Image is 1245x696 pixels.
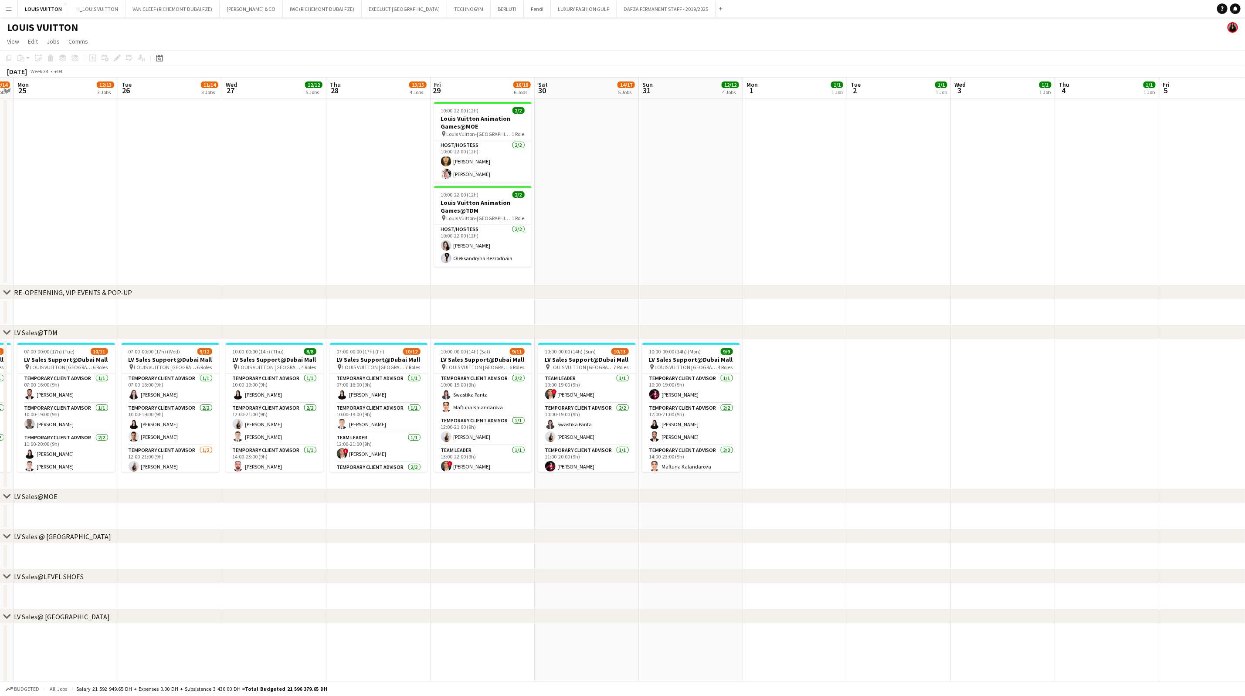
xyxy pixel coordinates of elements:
span: LOUIS VUITTON [GEOGRAPHIC_DATA] - [GEOGRAPHIC_DATA] [447,364,510,370]
h3: LV Sales Support@Dubai Mall [226,356,323,363]
div: LV Sales@LEVEL SHOES [14,572,84,581]
span: 10:00-00:00 (14h) (Thu) [233,348,284,355]
button: LOUIS VUITTON [18,0,69,17]
button: DAFZA PERMANENT STAFF - 2019/2025 [617,0,716,17]
span: 26 [120,85,132,95]
span: 31 [641,85,653,95]
app-card-role: Temporary Client Advisor1/112:00-21:00 (9h)[PERSON_NAME] [434,416,532,445]
span: 12/13 [97,81,114,88]
div: 4 Jobs [722,89,739,95]
span: LOUIS VUITTON [GEOGRAPHIC_DATA] - [GEOGRAPHIC_DATA] [30,364,93,370]
div: [DATE] [7,67,27,76]
span: Edit [28,37,38,45]
h3: Louis Vuitton Animation Games@MOE [434,115,532,130]
h3: LV Sales Support@Dubai Mall [122,356,219,363]
span: ! [448,461,453,466]
span: 25 [16,85,29,95]
span: 2/2 [512,191,525,198]
span: All jobs [48,686,69,692]
div: 10:00-22:00 (12h)2/2Louis Vuitton Animation Games@TDM Louis Vuitton-[GEOGRAPHIC_DATA]1 RoleHost/H... [434,186,532,267]
h3: LV Sales Support@Dubai Mall [434,356,532,363]
div: 1 Job [1144,89,1155,95]
div: 5 Jobs [618,89,634,95]
span: 12/12 [722,81,739,88]
button: Fendi [524,0,551,17]
span: View [7,37,19,45]
app-card-role: Temporary Client Advisor2/210:00-19:00 (9h)Swastika Panta[PERSON_NAME] [538,403,636,445]
button: BERLUTI [491,0,524,17]
span: 10/12 [403,348,421,355]
span: Fri [1163,81,1170,88]
app-card-role: Temporary Client Advisor1/111:00-20:00 (9h)[PERSON_NAME] [538,445,636,475]
div: 4 Jobs [410,89,426,95]
span: 2/2 [512,107,525,114]
span: 1/1 [1039,81,1052,88]
span: 5 [1162,85,1170,95]
a: Edit [24,36,41,47]
div: LV Sales@MOE [14,492,58,501]
span: LOUIS VUITTON [GEOGRAPHIC_DATA] - [GEOGRAPHIC_DATA] [134,364,197,370]
span: Thu [1059,81,1070,88]
a: Jobs [43,36,63,47]
app-card-role: Temporary Client Advisor2/212:00-21:00 (9h) [330,462,427,505]
span: Tue [851,81,861,88]
span: Thu [330,81,341,88]
a: Comms [65,36,92,47]
span: 1/1 [935,81,947,88]
app-card-role: Team Leader1/112:00-21:00 (9h)![PERSON_NAME] [330,433,427,462]
div: +04 [54,68,62,75]
span: 28 [329,85,341,95]
span: 1 Role [512,131,525,137]
h3: LV Sales Support@Dubai Mall [538,356,636,363]
span: 3 [953,85,966,95]
app-job-card: 10:00-00:00 (14h) (Mon)9/9LV Sales Support@Dubai Mall LOUIS VUITTON [GEOGRAPHIC_DATA] - [GEOGRAPH... [642,343,740,472]
span: 6 Roles [197,364,212,370]
span: ! [343,448,349,454]
span: Louis Vuitton-[GEOGRAPHIC_DATA] [447,215,512,221]
a: View [3,36,23,47]
span: 9/9 [721,348,733,355]
span: Wed [955,81,966,88]
span: 10:00-00:00 (14h) (Sun) [545,348,596,355]
div: LV Sales@ [GEOGRAPHIC_DATA] [14,612,110,621]
div: 1 Job [1040,89,1051,95]
app-card-role: Host/Hostess2/210:00-22:00 (12h)[PERSON_NAME][PERSON_NAME] [434,140,532,183]
span: 8/8 [304,348,316,355]
app-job-card: 10:00-00:00 (14h) (Sat)9/11LV Sales Support@Dubai Mall LOUIS VUITTON [GEOGRAPHIC_DATA] - [GEOGRAP... [434,343,532,472]
button: TECHNOGYM [447,0,491,17]
div: LV Sales @ [GEOGRAPHIC_DATA] [14,532,111,541]
app-card-role: Temporary Client Advisor1/110:00-19:00 (9h)[PERSON_NAME] [17,403,115,433]
span: LOUIS VUITTON [GEOGRAPHIC_DATA] - [GEOGRAPHIC_DATA] [238,364,302,370]
span: LOUIS VUITTON [GEOGRAPHIC_DATA] - [GEOGRAPHIC_DATA] [343,364,406,370]
span: 4 Roles [718,364,733,370]
span: 07:00-00:00 (17h) (Fri) [337,348,385,355]
div: 3 Jobs [97,89,114,95]
app-job-card: 10:00-00:00 (14h) (Thu)8/8LV Sales Support@Dubai Mall LOUIS VUITTON [GEOGRAPHIC_DATA] - [GEOGRAPH... [226,343,323,472]
h1: LOUIS VUITTON [7,21,78,34]
span: Mon [746,81,758,88]
div: 10:00-22:00 (12h)2/2Louis Vuitton Animation Games@MOE Louis Vuitton-[GEOGRAPHIC_DATA]1 RoleHost/H... [434,102,532,183]
app-card-role: Temporary Client Advisor2/210:00-19:00 (9h)Swastika PantaMaftuna Kalandarova [434,373,532,416]
div: 3 Jobs [201,89,218,95]
span: 30 [537,85,548,95]
app-card-role: Temporary Client Advisor1/212:00-21:00 (9h)[PERSON_NAME] [122,445,219,488]
span: 4 Roles [302,364,316,370]
span: 6 Roles [93,364,108,370]
button: IWC (RICHEMONT DUBAI FZE) [283,0,362,17]
app-job-card: 10:00-00:00 (14h) (Sun)10/13LV Sales Support@Dubai Mall LOUIS VUITTON [GEOGRAPHIC_DATA] - [GEOGRA... [538,343,636,472]
app-job-card: 07:00-00:00 (17h) (Tue)10/11LV Sales Support@Dubai Mall LOUIS VUITTON [GEOGRAPHIC_DATA] - [GEOGRA... [17,343,115,472]
button: LUXURY FASHION GULF [551,0,617,17]
button: VAN CLEEF (RICHEMONT DUBAI FZE) [126,0,220,17]
span: 10:00-00:00 (14h) (Sat) [441,348,491,355]
app-user-avatar: Maria Fernandes [1228,22,1238,33]
div: 1 Job [831,89,843,95]
span: 16/18 [513,81,531,88]
app-card-role: Temporary Client Advisor1/107:00-16:00 (9h)[PERSON_NAME] [330,373,427,403]
span: 10:00-22:00 (12h) [441,107,479,114]
app-job-card: 07:00-00:00 (17h) (Fri)10/12LV Sales Support@Dubai Mall LOUIS VUITTON [GEOGRAPHIC_DATA] - [GEOGRA... [330,343,427,472]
